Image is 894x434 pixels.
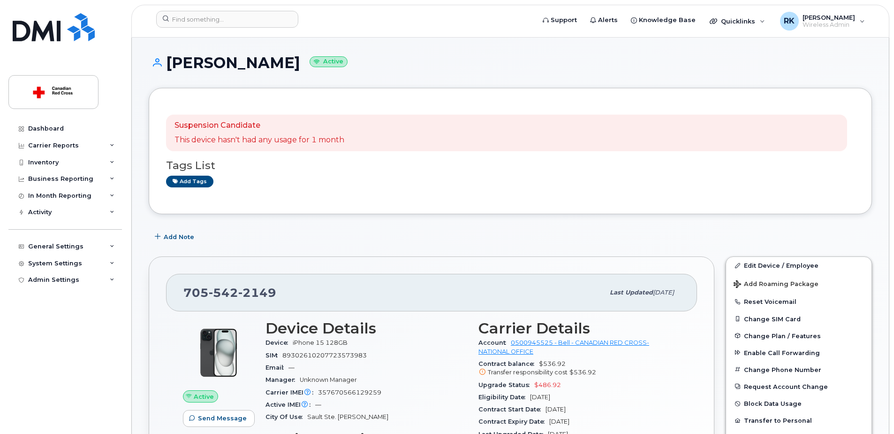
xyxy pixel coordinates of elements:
span: [DATE] [549,418,569,425]
span: Sault Ste. [PERSON_NAME] [307,413,388,420]
a: Edit Device / Employee [726,257,871,274]
span: Device [265,339,293,346]
span: Contract balance [478,360,539,367]
span: 542 [209,286,238,300]
button: Change SIM Card [726,310,871,327]
span: 705 [183,286,276,300]
a: Add tags [166,176,213,187]
h3: Tags List [166,160,855,171]
span: Unknown Manager [300,376,357,383]
button: Change Plan / Features [726,327,871,344]
span: 2149 [238,286,276,300]
p: This device hasn't had any usage for 1 month [174,135,344,146]
span: Manager [265,376,300,383]
span: 89302610207723573983 [282,352,367,359]
p: Suspension Candidate [174,120,344,131]
span: $536.92 [478,360,680,377]
span: Email [265,364,288,371]
button: Send Message [183,410,255,427]
button: Request Account Change [726,378,871,395]
h1: [PERSON_NAME] [149,54,872,71]
span: Last updated [610,289,653,296]
span: Send Message [198,414,247,423]
small: Active [310,56,348,67]
span: Account [478,339,511,346]
span: 357670566129259 [318,389,381,396]
span: [DATE] [653,289,674,296]
a: 0500945525 - Bell - CANADIAN RED CROSS- NATIONAL OFFICE [478,339,649,355]
span: Upgrade Status [478,381,534,388]
button: Transfer to Personal [726,412,871,429]
span: $486.92 [534,381,561,388]
button: Add Roaming Package [726,274,871,293]
span: Contract Start Date [478,406,545,413]
span: SIM [265,352,282,359]
button: Change Phone Number [726,361,871,378]
span: Enable Call Forwarding [744,349,820,356]
span: City Of Use [265,413,307,420]
span: Eligibility Date [478,394,530,401]
span: iPhone 15 128GB [293,339,348,346]
img: iPhone_15_Black.png [190,325,247,381]
button: Reset Voicemail [726,293,871,310]
h3: Carrier Details [478,320,680,337]
span: [DATE] [530,394,550,401]
span: Add Note [164,232,194,241]
span: [DATE] [545,406,566,413]
span: Active [194,392,214,401]
span: Add Roaming Package [734,280,818,289]
span: Contract Expiry Date [478,418,549,425]
h3: Device Details [265,320,467,337]
span: Active IMEI [265,401,315,408]
span: Change Plan / Features [744,332,821,339]
span: $536.92 [569,369,596,376]
button: Block Data Usage [726,395,871,412]
span: — [315,401,321,408]
span: Carrier IMEI [265,389,318,396]
button: Add Note [149,228,202,245]
button: Enable Call Forwarding [726,344,871,361]
span: — [288,364,295,371]
span: Transfer responsibility cost [488,369,568,376]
